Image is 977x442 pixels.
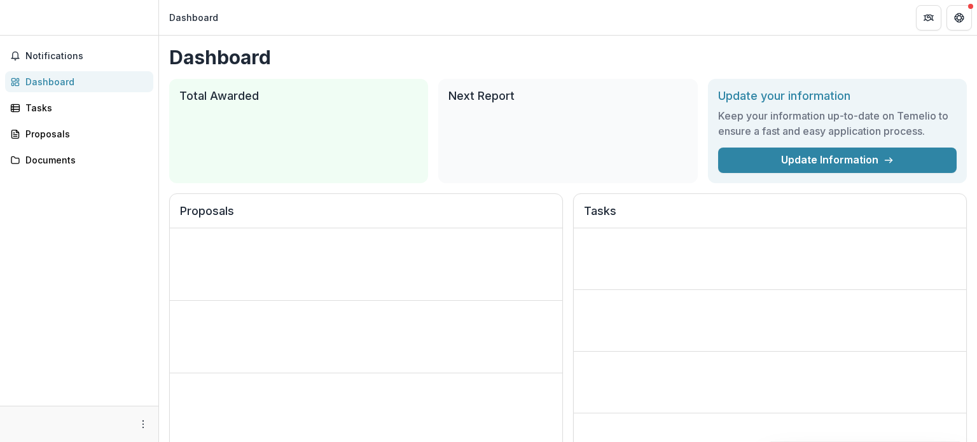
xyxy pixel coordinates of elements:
div: Proposals [25,127,143,141]
div: Tasks [25,101,143,114]
a: Dashboard [5,71,153,92]
button: Get Help [946,5,972,31]
h2: Proposals [180,204,552,228]
h2: Total Awarded [179,89,418,103]
h2: Next Report [448,89,687,103]
h2: Tasks [584,204,956,228]
nav: breadcrumb [164,8,223,27]
a: Tasks [5,97,153,118]
h2: Update your information [718,89,957,103]
a: Proposals [5,123,153,144]
h3: Keep your information up-to-date on Temelio to ensure a fast and easy application process. [718,108,957,139]
a: Documents [5,149,153,170]
div: Dashboard [169,11,218,24]
button: More [135,417,151,432]
button: Notifications [5,46,153,66]
a: Update Information [718,148,957,173]
span: Notifications [25,51,148,62]
h1: Dashboard [169,46,967,69]
div: Documents [25,153,143,167]
div: Dashboard [25,75,143,88]
button: Partners [916,5,941,31]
